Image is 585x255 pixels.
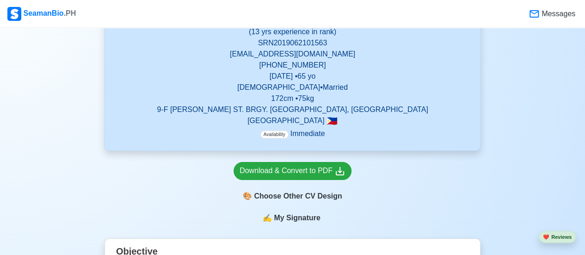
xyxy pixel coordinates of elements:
[234,187,351,205] div: Choose Other CV Design
[539,231,576,243] button: heartReviews
[263,212,272,224] span: sign
[116,104,469,115] p: 9-F [PERSON_NAME] ST. BRGY. [GEOGRAPHIC_DATA], [GEOGRAPHIC_DATA]
[116,37,469,49] p: SRN 2019062101563
[116,60,469,71] p: [PHONE_NUMBER]
[240,165,345,177] div: Download & Convert to PDF
[116,93,469,104] p: 172 cm • 75 kg
[116,71,469,82] p: [DATE] • 65 yo
[326,117,338,125] span: 🇵🇭
[116,82,469,93] p: [DEMOGRAPHIC_DATA] • Married
[7,7,21,21] img: Logo
[116,26,469,37] p: (13 yrs experience in rank)
[272,212,322,224] span: My Signature
[7,7,76,21] div: SeamanBio
[64,9,76,17] span: .PH
[243,191,252,202] span: paint
[234,162,351,180] a: Download & Convert to PDF
[116,115,469,126] p: [GEOGRAPHIC_DATA]
[116,49,469,60] p: [EMAIL_ADDRESS][DOMAIN_NAME]
[260,131,289,138] span: Availability
[260,128,325,139] p: Immediate
[543,234,549,240] span: heart
[540,8,575,19] span: Messages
